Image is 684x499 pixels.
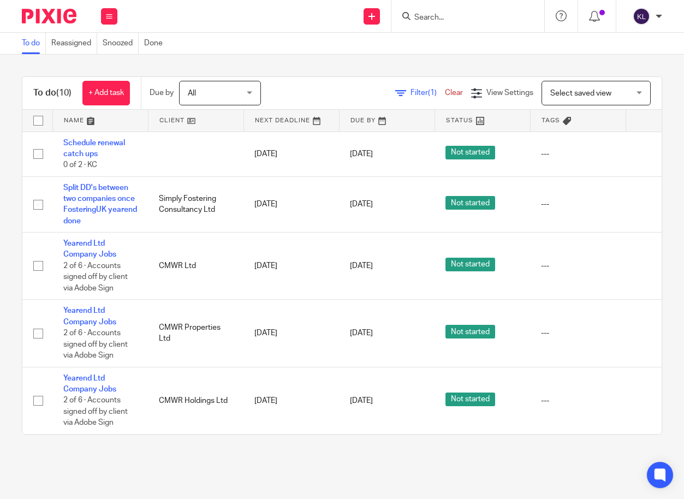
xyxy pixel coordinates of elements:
span: Select saved view [550,90,611,97]
td: CMWR Holdings Ltd [148,367,243,434]
span: [DATE] [350,397,373,405]
span: (1) [428,89,437,97]
a: Yearend Ltd Company Jobs [63,307,116,325]
td: CMWR Ltd [148,232,243,299]
span: [DATE] [350,329,373,337]
span: Not started [445,196,495,210]
span: All [188,90,196,97]
p: Due by [150,87,174,98]
input: Search [413,13,511,23]
span: View Settings [486,89,533,97]
img: svg%3E [633,8,650,25]
span: [DATE] [350,200,373,208]
span: Not started [445,146,495,159]
div: --- [541,395,615,406]
a: + Add task [82,81,130,105]
td: Simply Fostering Consultancy Ltd [148,176,243,232]
span: 2 of 6 · Accounts signed off by client via Adobe Sign [63,329,128,359]
span: Not started [445,393,495,406]
a: Yearend Ltd Company Jobs [63,240,116,258]
a: Schedule renewal catch ups [63,139,125,158]
td: [DATE] [243,367,339,434]
a: Snoozed [103,33,139,54]
td: [DATE] [243,176,339,232]
a: Done [144,33,168,54]
a: Split DD's between two companies once FosteringUK yearend done [63,184,137,225]
div: --- [541,199,615,210]
td: [DATE] [243,232,339,299]
td: [DATE] [243,300,339,367]
h1: To do [33,87,72,99]
img: Pixie [22,9,76,23]
span: [DATE] [350,150,373,158]
a: To do [22,33,46,54]
span: 2 of 6 · Accounts signed off by client via Adobe Sign [63,262,128,292]
a: Clear [445,89,463,97]
span: 2 of 6 · Accounts signed off by client via Adobe Sign [63,397,128,427]
div: --- [541,260,615,271]
span: Filter [411,89,445,97]
span: (10) [56,88,72,97]
span: Not started [445,258,495,271]
span: [DATE] [350,262,373,270]
a: Yearend Ltd Company Jobs [63,375,116,393]
div: --- [541,328,615,338]
span: Tags [542,117,560,123]
span: Not started [445,325,495,338]
td: [DATE] [243,132,339,176]
div: --- [541,148,615,159]
span: 0 of 2 · KC [63,161,97,169]
td: CMWR Properties Ltd [148,300,243,367]
a: Reassigned [51,33,97,54]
